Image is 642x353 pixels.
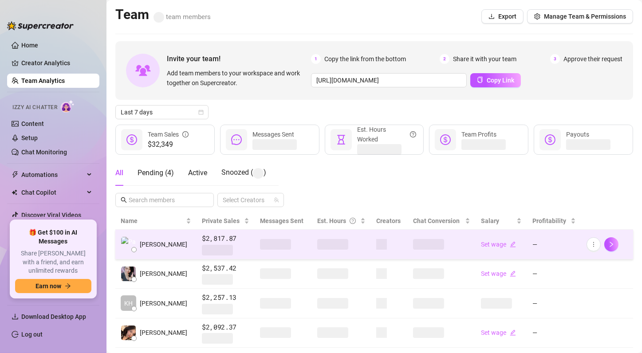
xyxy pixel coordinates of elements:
span: Copy the link from the bottom [324,54,406,64]
span: Chat Copilot [21,185,84,200]
td: — [527,259,581,289]
a: Log out [21,331,43,338]
img: Shahani Villare… [121,267,136,281]
span: search [121,197,127,203]
button: Copy Link [470,73,521,87]
span: Profitability [532,217,566,224]
span: $2,092.37 [202,322,249,333]
button: Earn nowarrow-right [15,279,91,293]
span: setting [534,13,540,20]
span: dollar-circle [126,134,137,145]
span: [PERSON_NAME] [140,239,187,249]
span: $2,257.13 [202,292,249,303]
div: Team Sales [148,129,189,139]
a: Discover Viral Videos [21,212,81,219]
span: Team Profits [461,131,496,138]
span: [PERSON_NAME] [140,298,187,308]
a: Creator Analytics [21,56,92,70]
span: 2 [440,54,449,64]
span: Active [188,169,207,177]
div: Pending ( 4 ) [138,168,174,178]
span: team [274,197,279,203]
span: 🎁 Get $100 in AI Messages [15,228,91,246]
h2: Team [115,6,211,23]
span: Last 7 days [121,106,203,119]
span: more [591,241,597,247]
span: message [231,134,242,145]
div: Est. Hours [317,216,359,226]
span: [PERSON_NAME] [140,328,187,337]
a: Content [21,120,44,127]
span: Download Desktop App [21,313,86,320]
span: $32,349 [148,139,189,150]
button: Manage Team & Permissions [527,9,633,24]
span: download [12,313,19,320]
span: thunderbolt [12,171,19,178]
span: Manage Team & Permissions [544,13,626,20]
span: Chat Conversion [413,217,460,224]
a: Set wageedit [481,270,516,277]
span: Snoozed ( ) [221,168,266,176]
td: — [527,230,581,259]
span: Messages Sent [252,131,294,138]
img: AI Chatter [61,100,75,113]
span: Invite your team! [167,53,311,64]
a: Set wageedit [481,329,516,336]
span: Copy Link [487,77,514,84]
span: Payouts [566,131,589,138]
input: Search members [129,195,201,205]
a: Team Analytics [21,77,65,84]
div: All [115,168,123,178]
button: Export [481,9,524,24]
span: $2,817.87 [202,233,249,244]
span: right [608,241,614,247]
span: Earn now [35,282,61,290]
span: Automations [21,168,84,182]
span: dollar-circle [440,134,451,145]
span: [PERSON_NAME] [140,269,187,278]
a: Chat Monitoring [21,149,67,156]
span: hourglass [336,134,347,145]
span: Messages Sent [260,217,303,224]
a: Setup [21,134,38,141]
span: info-circle [182,129,189,139]
a: Set wageedit [481,241,516,248]
span: edit [510,329,516,336]
img: Paul James Sori… [121,237,136,251]
span: question-circle [410,125,416,144]
span: Add team members to your workspace and work together on Supercreator. [167,68,307,88]
span: Izzy AI Chatter [12,103,57,112]
span: 1 [311,54,321,64]
img: logo-BBDzfeDw.svg [7,21,74,30]
span: question-circle [350,216,356,226]
span: KH [124,298,133,308]
span: Export [498,13,516,20]
img: Chat Copilot [12,189,17,196]
a: Home [21,42,38,49]
span: Salary [481,217,499,224]
span: Share it with your team [453,54,516,64]
div: Est. Hours Worked [357,125,417,144]
span: edit [510,271,516,277]
span: Approve their request [563,54,622,64]
img: Joyce Valerio [121,326,136,340]
span: 3 [550,54,560,64]
th: Creators [371,212,408,230]
th: Name [115,212,197,230]
span: team members [154,13,211,21]
span: dollar-circle [545,134,555,145]
span: copy [477,77,483,83]
span: Name [121,216,184,226]
span: edit [510,241,516,247]
span: Private Sales [202,217,240,224]
span: arrow-right [65,283,71,289]
td: — [527,289,581,318]
span: $2,537.42 [202,263,249,274]
span: Share [PERSON_NAME] with a friend, and earn unlimited rewards [15,249,91,275]
span: calendar [198,110,204,115]
span: download [488,13,495,20]
td: — [527,318,581,348]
